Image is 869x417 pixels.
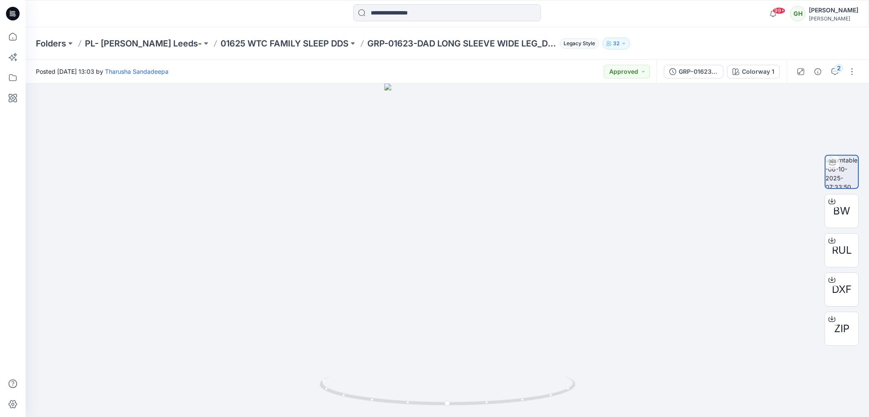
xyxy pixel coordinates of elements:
[556,38,599,49] button: Legacy Style
[834,321,849,336] span: ZIP
[825,156,858,188] img: turntable-06-10-2025-07:33:50
[832,282,852,297] span: DXF
[36,38,66,49] a: Folders
[105,68,169,75] a: Tharusha Sandadeepa
[613,39,619,48] p: 32
[664,65,724,78] button: GRP-01623-DAD LONG SLEEVE WIDE LEG_DEVELOPMENT
[85,38,202,49] a: PL- [PERSON_NAME] Leeds-
[742,67,774,76] div: Colorway 1
[36,67,169,76] span: Posted [DATE] 13:03 by
[832,243,852,258] span: RUL
[560,38,599,49] span: Legacy Style
[811,65,825,78] button: Details
[727,65,780,78] button: Colorway 1
[221,38,349,49] a: 01625 WTC FAMILY SLEEP DDS
[828,65,842,78] button: 2
[834,64,843,72] div: 2
[773,7,785,14] span: 99+
[833,203,850,219] span: BW
[790,6,805,21] div: GH
[809,15,858,22] div: [PERSON_NAME]
[679,67,718,76] div: GRP-01623-DAD LONG SLEEVE WIDE LEG_DEVELOPMENT
[367,38,556,49] p: GRP-01623-DAD LONG SLEEVE WIDE LEG_DEVELOPMENT
[809,5,858,15] div: [PERSON_NAME]
[602,38,630,49] button: 32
